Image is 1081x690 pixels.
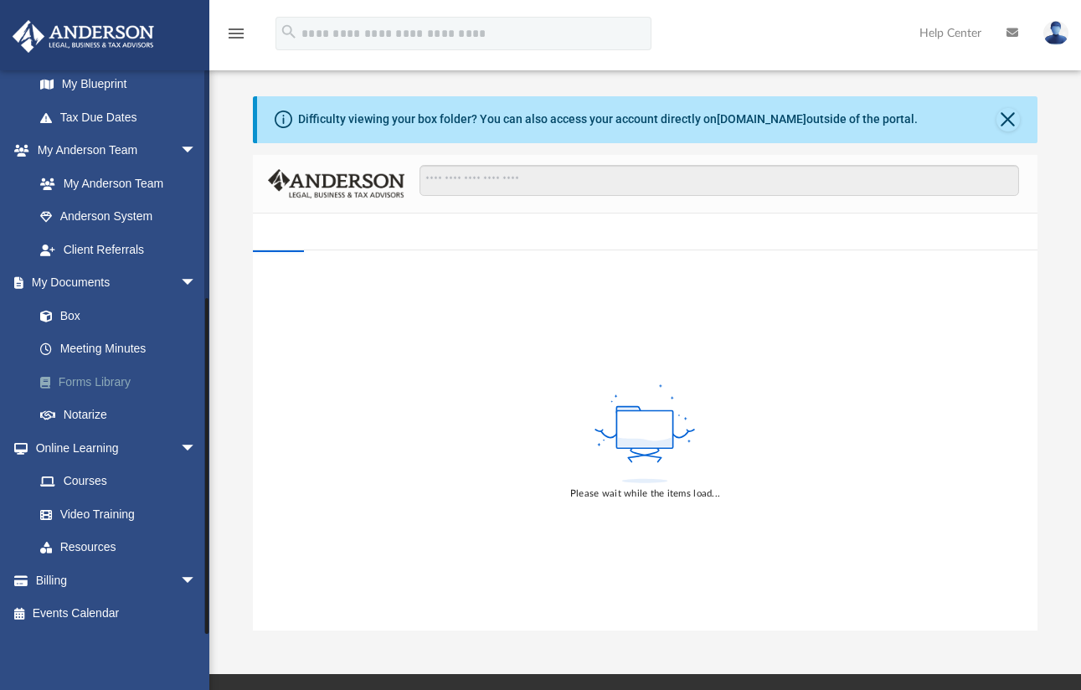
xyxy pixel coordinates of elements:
img: Anderson Advisors Platinum Portal [8,20,159,53]
a: Notarize [23,399,222,432]
a: Anderson System [23,200,214,234]
a: Video Training [23,497,205,531]
a: Events Calendar [12,597,222,631]
button: Close [996,108,1020,131]
a: Tax Due Dates [23,100,222,134]
a: My Documentsarrow_drop_down [12,266,222,300]
a: Forms Library [23,365,222,399]
a: My Blueprint [23,68,214,101]
a: Online Learningarrow_drop_down [12,431,214,465]
a: Resources [23,531,214,564]
a: [DOMAIN_NAME] [717,112,806,126]
span: arrow_drop_down [180,431,214,466]
input: Search files and folders [420,165,1019,197]
span: arrow_drop_down [180,564,214,598]
i: menu [226,23,246,44]
a: Courses [23,465,214,498]
div: Please wait while the items load... [570,487,720,502]
a: menu [226,32,246,44]
div: Difficulty viewing your box folder? You can also access your account directly on outside of the p... [298,111,918,128]
i: search [280,23,298,41]
span: arrow_drop_down [180,266,214,301]
a: Meeting Minutes [23,332,222,366]
img: User Pic [1043,21,1068,45]
a: Billingarrow_drop_down [12,564,222,597]
a: My Anderson Team [23,167,205,200]
span: arrow_drop_down [180,134,214,168]
a: My Anderson Teamarrow_drop_down [12,134,214,167]
a: Box [23,299,214,332]
a: Client Referrals [23,233,214,266]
